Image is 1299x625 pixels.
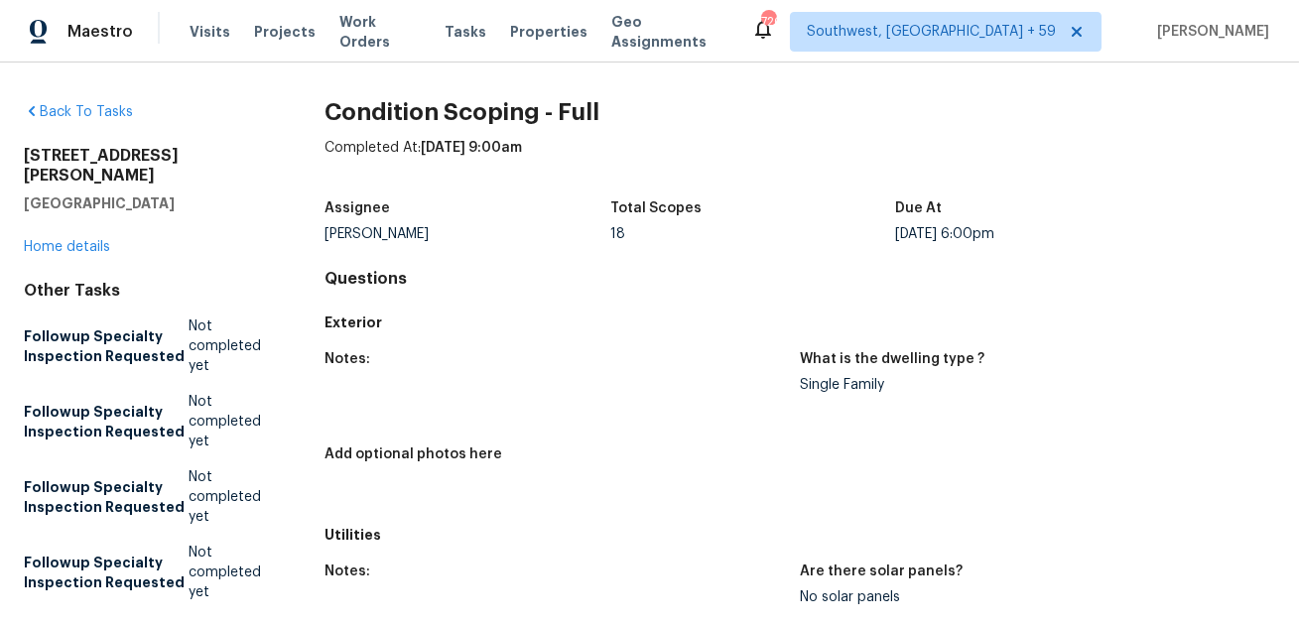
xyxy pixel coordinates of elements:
h2: Condition Scoping - Full [325,102,1275,122]
span: Projects [254,22,316,42]
span: Southwest, [GEOGRAPHIC_DATA] + 59 [807,22,1056,42]
h5: Followup Specialty Inspection Requested [24,477,189,517]
h5: Assignee [325,201,390,215]
span: [PERSON_NAME] [1149,22,1269,42]
h5: Due At [895,201,942,215]
span: Not completed yet [189,543,261,602]
h5: What is the dwelling type ? [800,352,984,366]
span: Tasks [445,25,486,39]
span: Not completed yet [189,467,261,527]
span: Properties [510,22,587,42]
a: Home details [24,240,110,254]
h5: Exterior [325,312,1275,332]
h4: Questions [325,269,1275,289]
h2: [STREET_ADDRESS][PERSON_NAME] [24,146,261,186]
h5: [GEOGRAPHIC_DATA] [24,193,261,213]
span: Not completed yet [189,392,261,451]
h5: Utilities [325,525,1275,545]
a: Back To Tasks [24,105,133,119]
h5: Followup Specialty Inspection Requested [24,402,189,441]
div: Completed At: [325,138,1275,189]
h5: Followup Specialty Inspection Requested [24,326,189,366]
div: Other Tasks [24,281,261,301]
h5: Total Scopes [610,201,702,215]
div: Single Family [800,378,1259,392]
div: 18 [610,227,895,241]
span: Maestro [67,22,133,42]
h5: Notes: [325,352,370,366]
span: Visits [190,22,230,42]
span: Not completed yet [189,316,261,376]
span: Work Orders [339,12,421,52]
div: 720 [761,12,775,32]
div: [PERSON_NAME] [325,227,609,241]
h5: Are there solar panels? [800,564,963,578]
div: [DATE] 6:00pm [895,227,1180,241]
div: No solar panels [800,590,1259,604]
h5: Followup Specialty Inspection Requested [24,553,189,592]
span: Geo Assignments [611,12,727,52]
h5: Add optional photos here [325,447,502,461]
span: [DATE] 9:00am [421,141,522,155]
h5: Notes: [325,564,370,578]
